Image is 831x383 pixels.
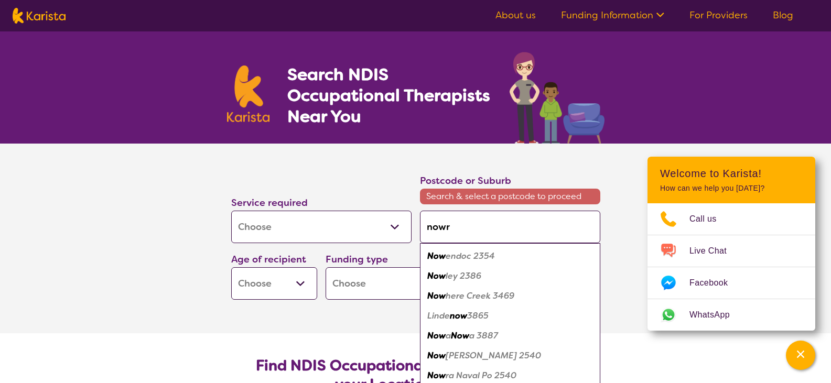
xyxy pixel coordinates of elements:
em: ley 2386 [446,270,481,281]
a: Blog [773,9,793,21]
span: Live Chat [689,243,739,259]
button: Channel Menu [786,341,815,370]
ul: Choose channel [647,203,815,331]
span: Call us [689,211,729,227]
em: Now [451,330,469,341]
div: Channel Menu [647,157,815,331]
em: Now [427,350,446,361]
label: Age of recipient [231,253,306,266]
em: Now [427,330,446,341]
div: Nowra Hill 2540 [425,346,595,366]
em: Now [427,290,446,301]
img: Karista logo [227,65,270,122]
div: Nowley 2386 [425,266,595,286]
div: Nowendoc 2354 [425,246,595,266]
h2: Welcome to Karista! [660,167,803,180]
em: Now [427,370,446,381]
em: endoc 2354 [446,250,495,261]
em: 3865 [467,310,489,321]
em: a [446,330,451,341]
a: For Providers [689,9,748,21]
p: How can we help you [DATE]? [660,184,803,193]
img: occupational-therapy [510,52,605,144]
label: Postcode or Suburb [420,174,511,187]
input: Type [420,211,600,243]
a: Funding Information [561,9,664,21]
h1: Search NDIS Occupational Therapists Near You [287,64,491,127]
em: [PERSON_NAME] 2540 [446,350,541,361]
em: Now [427,270,446,281]
span: Facebook [689,275,740,291]
div: Nowhere Creek 3469 [425,286,595,306]
em: here Creek 3469 [446,290,514,301]
span: WhatsApp [689,307,742,323]
span: Search & select a postcode to proceed [420,189,600,204]
a: About us [495,9,536,21]
em: a 3887 [469,330,498,341]
em: ra Naval Po 2540 [446,370,516,381]
label: Funding type [326,253,388,266]
img: Karista logo [13,8,66,24]
label: Service required [231,196,308,209]
div: Lindenow 3865 [425,306,595,326]
a: Web link opens in a new tab. [647,299,815,331]
em: Now [427,250,446,261]
em: now [450,310,467,321]
div: Nowa Nowa 3887 [425,326,595,346]
em: Linde [427,310,450,321]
